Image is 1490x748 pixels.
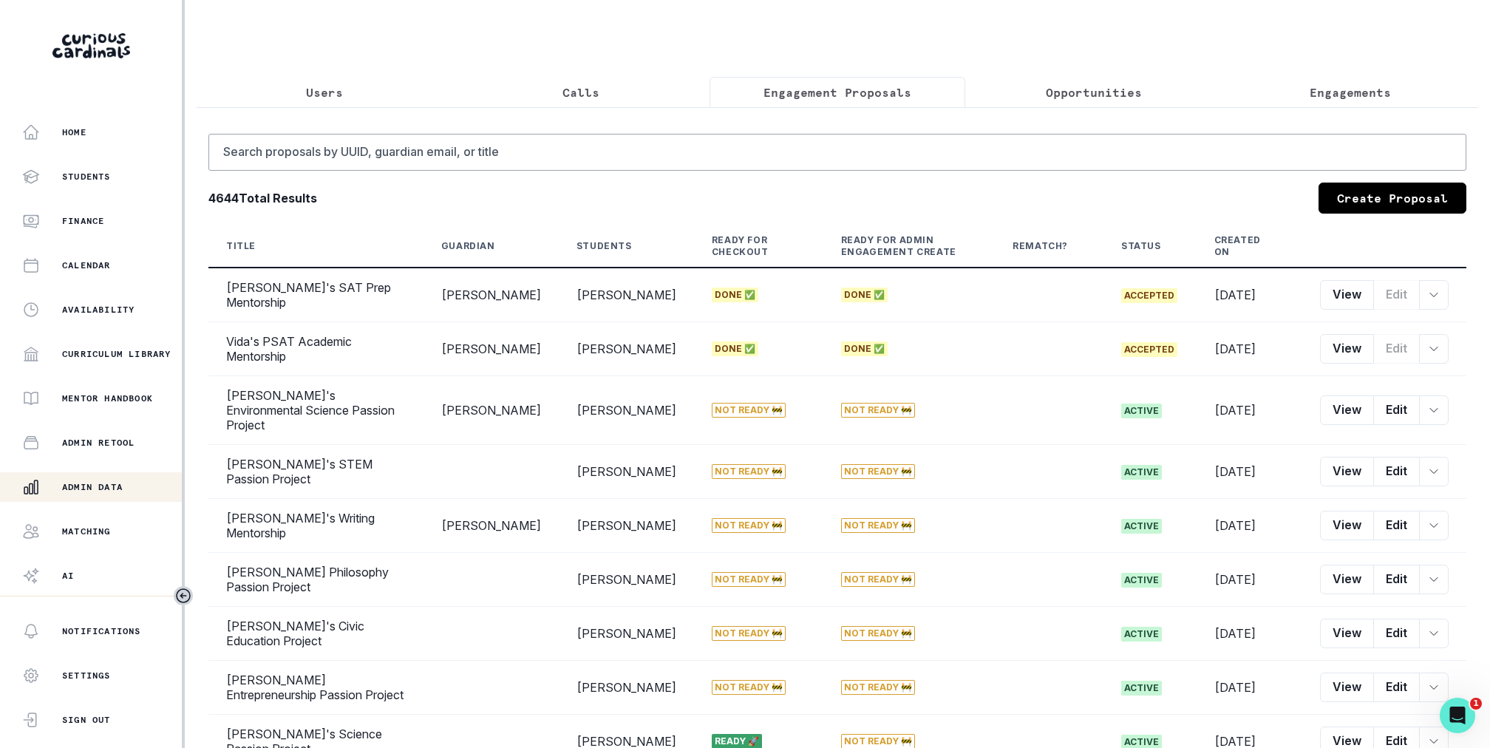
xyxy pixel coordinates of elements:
[712,341,758,356] span: Done ✅
[841,234,960,258] div: Ready for Admin Engagement Create
[208,445,423,499] td: [PERSON_NAME]'s STEM Passion Project
[562,84,599,101] p: Calls
[841,518,915,533] span: Not Ready 🚧
[712,403,786,418] span: Not Ready 🚧
[841,288,888,302] span: Done ✅
[1320,511,1374,540] button: View
[1419,511,1449,540] button: row menu
[1121,627,1162,642] span: active
[62,171,111,183] p: Students
[1121,404,1162,418] span: active
[1197,376,1302,445] td: [DATE]
[62,625,141,637] p: Notifications
[1197,607,1302,661] td: [DATE]
[208,322,423,376] td: Vida's PSAT Academic Mentorship
[1419,457,1449,486] button: row menu
[1319,183,1466,214] a: Create Proposal
[1121,573,1162,588] span: active
[841,464,915,479] span: Not Ready 🚧
[576,240,632,252] div: Students
[1373,673,1420,702] button: Edit
[1197,553,1302,607] td: [DATE]
[62,570,74,582] p: AI
[62,437,135,449] p: Admin Retool
[423,499,559,553] td: [PERSON_NAME]
[1419,280,1449,310] button: row menu
[62,126,86,138] p: Home
[559,376,694,445] td: [PERSON_NAME]
[1373,457,1420,486] button: Edit
[1440,698,1475,733] iframe: Intercom live chat
[1320,395,1374,425] button: View
[306,84,343,101] p: Users
[62,670,111,681] p: Settings
[559,499,694,553] td: [PERSON_NAME]
[1373,619,1420,648] button: Edit
[423,268,559,322] td: [PERSON_NAME]
[1197,268,1302,322] td: [DATE]
[1046,84,1142,101] p: Opportunities
[1121,681,1162,696] span: active
[62,481,123,493] p: Admin Data
[52,33,130,58] img: Curious Cardinals Logo
[841,341,888,356] span: Done ✅
[712,626,786,641] span: Not Ready 🚧
[1121,342,1177,357] span: accepted
[1419,673,1449,702] button: row menu
[1197,322,1302,376] td: [DATE]
[62,526,111,537] p: Matching
[441,240,495,252] div: Guardian
[1373,565,1420,594] button: Edit
[712,464,786,479] span: Not Ready 🚧
[1419,395,1449,425] button: row menu
[62,215,104,227] p: Finance
[1320,280,1374,310] button: View
[1197,661,1302,715] td: [DATE]
[423,376,559,445] td: [PERSON_NAME]
[208,268,423,322] td: [PERSON_NAME]'s SAT Prep Mentorship
[1320,673,1374,702] button: View
[763,84,911,101] p: Engagement Proposals
[1320,565,1374,594] button: View
[208,607,423,661] td: [PERSON_NAME]'s Civic Education Project
[1197,445,1302,499] td: [DATE]
[1373,280,1420,310] button: Edit
[841,626,915,641] span: Not Ready 🚧
[712,572,786,587] span: Not Ready 🚧
[559,322,694,376] td: [PERSON_NAME]
[208,499,423,553] td: [PERSON_NAME]'s Writing Mentorship
[208,661,423,715] td: [PERSON_NAME] Entrepreneurship Passion Project
[841,572,915,587] span: Not Ready 🚧
[208,376,423,445] td: [PERSON_NAME]'s Environmental Science Passion Project
[1121,519,1162,534] span: active
[62,714,111,726] p: Sign Out
[62,348,171,360] p: Curriculum Library
[712,288,758,302] span: Done ✅
[712,234,788,258] div: Ready for Checkout
[1373,395,1420,425] button: Edit
[559,445,694,499] td: [PERSON_NAME]
[559,553,694,607] td: [PERSON_NAME]
[208,189,317,207] b: 4644 Total Results
[62,259,111,271] p: Calendar
[1121,465,1162,480] span: active
[1320,334,1374,364] button: View
[1214,234,1267,258] div: Created On
[712,680,786,695] span: Not Ready 🚧
[559,661,694,715] td: [PERSON_NAME]
[1419,334,1449,364] button: row menu
[1419,565,1449,594] button: row menu
[841,403,915,418] span: Not Ready 🚧
[559,268,694,322] td: [PERSON_NAME]
[841,680,915,695] span: Not Ready 🚧
[423,322,559,376] td: [PERSON_NAME]
[208,553,423,607] td: [PERSON_NAME] Philosophy Passion Project
[226,240,256,252] div: Title
[1310,84,1391,101] p: Engagements
[1121,288,1177,303] span: accepted
[1121,240,1161,252] div: Status
[1373,511,1420,540] button: Edit
[559,607,694,661] td: [PERSON_NAME]
[1373,334,1420,364] button: Edit
[712,518,786,533] span: Not Ready 🚧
